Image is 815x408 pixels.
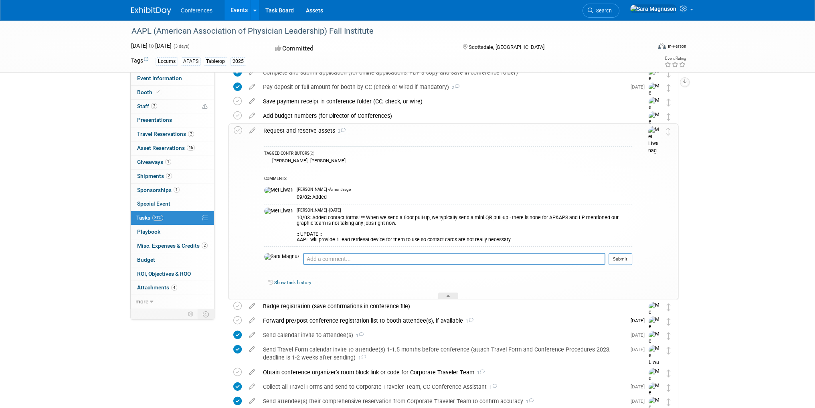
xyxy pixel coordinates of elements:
[137,257,155,263] span: Budget
[131,281,214,295] a: Attachments4
[259,366,633,379] div: Obtain conference organizer's room block link or code for Corporate Traveler Team
[353,333,364,338] span: 1
[259,314,626,327] div: Forward pre/post conference registration list to booth attendee(s), if available
[649,302,661,330] img: Mel Liwanag
[131,7,171,15] img: ExhibitDay
[245,112,259,119] a: edit
[463,319,473,324] span: 1
[264,253,299,261] img: Sara Magnuson
[131,141,214,155] a: Asset Reservations15
[631,398,649,404] span: [DATE]
[131,127,214,141] a: Travel Reservations2
[259,95,633,108] div: Save payment receipt in conference folder (CC, check, or wire)
[245,83,259,91] a: edit
[259,80,626,94] div: Pay deposit or full amount for booth by CC (check or wired if mandatory)
[631,332,649,338] span: [DATE]
[230,57,246,66] div: 2025
[667,332,671,340] i: Move task
[631,347,649,352] span: [DATE]
[184,309,198,319] td: Personalize Event Tab Strip
[667,84,671,92] i: Move task
[308,158,346,164] div: [PERSON_NAME]
[137,284,177,291] span: Attachments
[137,131,194,137] span: Travel Reservations
[245,317,259,324] a: edit
[649,97,661,125] img: Mel Liwanag
[631,84,649,90] span: [DATE]
[135,298,148,305] span: more
[131,253,214,267] a: Budget
[245,127,259,134] a: edit
[131,211,214,225] a: Tasks31%
[204,57,227,66] div: Tabletop
[137,89,162,95] span: Booth
[649,345,661,374] img: Mel Liwanag
[259,124,632,137] div: Request and reserve assets
[631,384,649,390] span: [DATE]
[137,103,157,109] span: Staff
[156,57,178,66] div: Locums
[449,85,459,90] span: 2
[667,318,671,325] i: Move task
[667,398,671,406] i: Move task
[129,24,639,38] div: AAPL (American Association of Physician Leadership) Fall Institute
[137,242,208,249] span: Misc. Expenses & Credits
[264,187,293,194] img: Mel Liwanag
[309,151,314,156] span: (2)
[165,159,171,165] span: 1
[667,370,671,377] i: Move task
[582,4,619,18] a: Search
[666,128,670,135] i: Move task
[335,129,346,134] span: 2
[245,369,259,376] a: edit
[245,398,259,405] a: edit
[259,299,633,313] div: Badge registration (save confirmations in conference file)
[171,285,177,291] span: 4
[649,368,661,396] img: Mel Liwanag
[137,75,182,81] span: Event Information
[131,113,214,127] a: Presentations
[649,331,661,359] img: Mel Liwanag
[131,267,214,281] a: ROI, Objectives & ROO
[174,187,180,193] span: 1
[245,383,259,390] a: edit
[259,343,626,365] div: Send Travel Form calendar invite to attendee(s) 1-1.5 months before conference (attach Travel For...
[137,228,160,235] span: Playbook
[487,385,497,390] span: 1
[667,347,671,354] i: Move task
[523,399,534,404] span: 1
[273,42,450,56] div: Committed
[245,346,259,353] a: edit
[667,384,671,392] i: Move task
[270,158,307,164] div: [PERSON_NAME]
[356,355,366,361] span: 1
[181,7,212,14] span: Conferences
[631,318,649,323] span: [DATE]
[667,303,671,311] i: Move task
[259,380,626,394] div: Collect all Travel Forms and send to Corporate Traveler Team, CC Conference Assistant
[667,43,686,49] div: In-Person
[245,331,259,339] a: edit
[137,200,170,207] span: Special Event
[131,42,172,49] span: [DATE] [DATE]
[198,309,214,319] td: Toggle Event Tabs
[131,225,214,239] a: Playbook
[649,316,661,345] img: Mel Liwanag
[152,215,163,221] span: 31%
[667,99,671,106] i: Move task
[131,72,214,85] a: Event Information
[630,4,677,13] img: Sara Magnuson
[297,187,351,192] span: [PERSON_NAME] - A month ago
[259,328,626,342] div: Send calendar invite to attendee(s)
[131,239,214,253] a: Misc. Expenses & Credits2
[264,175,632,184] div: COMMENTS
[156,90,160,94] i: Booth reservation complete
[166,173,172,179] span: 2
[131,197,214,211] a: Special Event
[137,145,195,151] span: Asset Reservations
[245,98,259,105] a: edit
[137,159,171,165] span: Giveaways
[609,253,632,265] button: Submit
[297,193,632,200] div: 09/02: Added
[181,57,201,66] div: APAPS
